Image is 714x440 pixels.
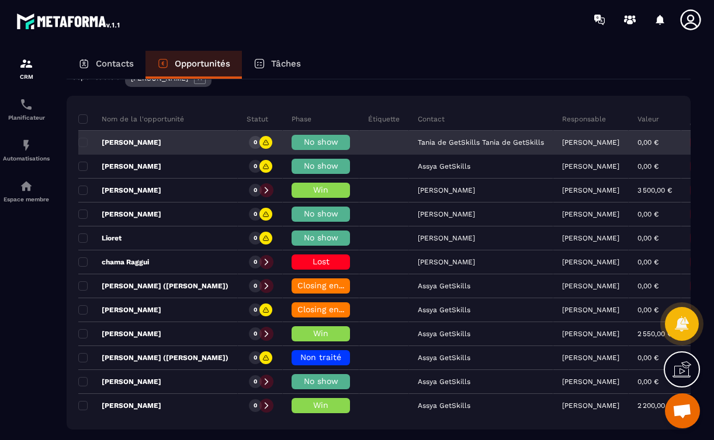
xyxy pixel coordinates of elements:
p: [PERSON_NAME] [562,282,619,290]
p: 0 [254,210,257,218]
span: Closing en cours [297,281,364,290]
p: 0 [254,282,257,290]
p: Étiquette [368,114,400,124]
p: 0 [254,354,257,362]
p: [PERSON_NAME] [562,162,619,170]
span: Non traité [300,352,341,362]
p: 0,00 € [637,282,658,290]
span: Lost [313,257,330,266]
p: Opportunités [175,58,230,69]
p: 0 [254,401,257,410]
span: No show [304,209,338,218]
p: 0,00 € [637,258,658,266]
p: 0,00 € [637,138,658,146]
span: No show [304,137,338,146]
p: [PERSON_NAME] [562,138,619,146]
p: CRM [3,74,50,80]
p: [PERSON_NAME] ([PERSON_NAME]) [78,353,228,362]
p: 0 [254,378,257,386]
p: 0,00 € [637,378,658,386]
p: Contacts [96,58,134,69]
a: schedulerschedulerPlanificateur [3,89,50,130]
img: logo [16,11,122,32]
p: 3 500,00 € [637,186,672,194]
p: [PERSON_NAME] [78,186,161,195]
span: No show [304,161,338,170]
a: Ouvrir le chat [665,393,700,428]
p: Contact [418,114,445,124]
a: Contacts [67,51,145,79]
img: scheduler [19,97,33,111]
a: Tâches [242,51,313,79]
a: automationsautomationsEspace membre [3,170,50,211]
p: [PERSON_NAME] [562,378,619,386]
p: 0,00 € [637,162,658,170]
p: [PERSON_NAME] [562,354,619,362]
p: 0 [254,138,257,146]
p: [PERSON_NAME] [78,305,161,315]
p: Phase [292,114,311,124]
p: 0 [254,234,257,242]
p: [PERSON_NAME] [78,209,161,219]
p: Nom de la l'opportunité [78,114,184,124]
p: Planificateur [3,114,50,121]
p: [PERSON_NAME] [562,186,619,194]
p: 0,00 € [637,234,658,242]
p: 0,00 € [637,354,658,362]
p: Espace membre [3,196,50,202]
p: [PERSON_NAME] [78,138,161,147]
a: automationsautomationsAutomatisations [3,130,50,170]
img: formation [19,57,33,71]
p: 0,00 € [637,306,658,314]
span: Closing en cours [297,305,364,314]
p: 0 [254,306,257,314]
p: [PERSON_NAME] [562,330,619,338]
span: Win [313,185,328,194]
p: [PERSON_NAME] [562,210,619,218]
p: Tâches [271,58,301,69]
p: Lioret [78,233,122,243]
p: [PERSON_NAME] [78,401,161,410]
p: Statut [247,114,268,124]
p: [PERSON_NAME] ([PERSON_NAME]) [78,281,228,291]
p: Responsable [562,114,606,124]
p: [PERSON_NAME] [78,162,161,171]
p: 2 550,00 € [637,330,672,338]
p: [PERSON_NAME] [78,329,161,338]
p: 0 [254,258,257,266]
span: Win [313,400,328,410]
img: automations [19,138,33,152]
img: automations [19,179,33,193]
p: 0 [254,186,257,194]
p: [PERSON_NAME] [562,258,619,266]
p: Automatisations [3,155,50,162]
a: Opportunités [145,51,242,79]
p: chama Raggui [78,257,149,267]
p: [PERSON_NAME] [562,401,619,410]
p: 0 [254,162,257,170]
p: 2 200,00 € [637,401,672,410]
span: No show [304,376,338,386]
span: No show [304,233,338,242]
p: [PERSON_NAME] [562,234,619,242]
p: 0 [254,330,257,338]
p: Valeur [637,114,659,124]
p: [PERSON_NAME] [562,306,619,314]
p: [PERSON_NAME] [78,377,161,386]
span: Win [313,329,328,338]
a: formationformationCRM [3,48,50,89]
p: 0,00 € [637,210,658,218]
